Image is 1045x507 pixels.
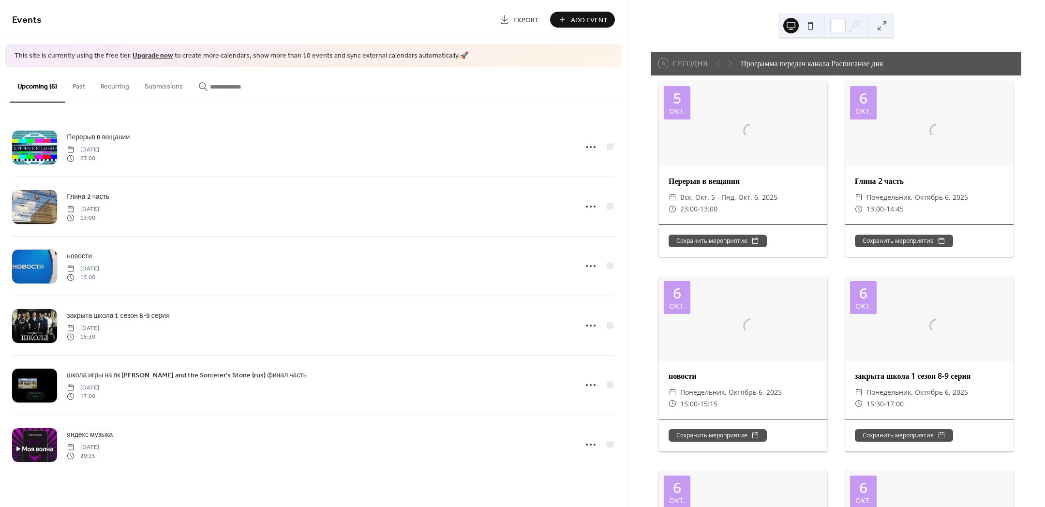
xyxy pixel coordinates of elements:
[866,398,884,410] span: 15:30
[669,203,676,215] div: ​
[67,392,99,401] span: 17:00
[67,251,92,261] span: новости
[12,11,42,30] span: Events
[866,192,968,203] span: понедельник, октябрь 6, 2025
[67,333,99,342] span: 15:30
[10,67,65,103] button: Upcoming (6)
[669,398,676,410] div: ​
[859,480,867,495] div: 6
[67,370,307,381] a: школа игры на пк [PERSON_NAME] and the Sorcerer's Stone (rus) финал часть
[673,480,681,495] div: 6
[680,398,698,410] span: 15:00
[669,429,767,442] button: Сохранить мероприятие
[67,205,99,213] span: [DATE]
[698,203,700,215] span: -
[550,12,615,28] button: Add Event
[845,370,1014,382] div: закрыта школа 1 сезон 8-9 серия
[67,430,113,440] span: яндекс музыка
[513,15,539,25] span: Export
[571,15,608,25] span: Add Event
[855,302,871,310] div: окт.
[680,203,698,215] span: 23:00
[855,429,953,442] button: Сохранить мероприятие
[884,398,886,410] span: -
[866,203,884,215] span: 13:00
[67,429,113,440] a: яндекс музыка
[65,67,93,102] button: Past
[67,191,109,202] a: Глина 2 часть
[673,286,681,300] div: 6
[133,49,173,62] a: Upgrade now
[67,192,109,202] span: Глина 2 часть
[700,398,717,410] span: 15:15
[855,398,863,410] div: ​
[855,203,863,215] div: ​
[669,107,685,115] div: окт.
[886,398,904,410] span: 17:00
[855,387,863,398] div: ​
[93,67,137,102] button: Recurring
[67,452,99,461] span: 20:15
[67,311,169,321] span: закрыта школа 1 сезон 8-9 серия
[15,51,468,61] span: This site is currently using the free tier. to create more calendars, show more than 10 events an...
[67,132,130,142] span: Перерыв в вещании
[866,387,968,398] span: понедельник, октябрь 6, 2025
[741,58,883,69] div: Программа передач канала Расписание дня
[884,203,886,215] span: -
[67,443,99,451] span: [DATE]
[859,286,867,300] div: 6
[859,91,867,105] div: 6
[698,398,700,410] span: -
[67,251,92,262] a: новости
[67,324,99,332] span: [DATE]
[855,497,871,504] div: окт.
[855,235,953,247] button: Сохранить мероприятие
[67,132,130,143] a: Перерыв в вещании
[669,235,767,247] button: Сохранить мероприятие
[680,192,777,203] span: вск, окт. 5 - пнд, окт. 6, 2025
[67,145,99,154] span: [DATE]
[845,175,1014,187] div: Глина 2 часть
[700,203,717,215] span: 13:00
[669,497,685,504] div: окт.
[67,273,99,282] span: 15:00
[67,383,99,392] span: [DATE]
[886,203,904,215] span: 14:45
[669,387,676,398] div: ​
[669,192,676,203] div: ​
[673,91,681,105] div: 5
[67,310,169,321] a: закрыта школа 1 сезон 8-9 серия
[669,302,685,310] div: окт.
[659,370,827,382] div: новости
[659,175,827,187] div: Перерыв в вещании
[137,67,191,102] button: Submissions
[680,387,782,398] span: понедельник, октябрь 6, 2025
[67,214,99,223] span: 13:00
[67,264,99,273] span: [DATE]
[67,154,99,163] span: 23:00
[493,12,546,28] a: Export
[855,107,871,115] div: окт.
[855,192,863,203] div: ​
[67,370,307,380] span: школа игры на пк [PERSON_NAME] and the Sorcerer's Stone (rus) финал часть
